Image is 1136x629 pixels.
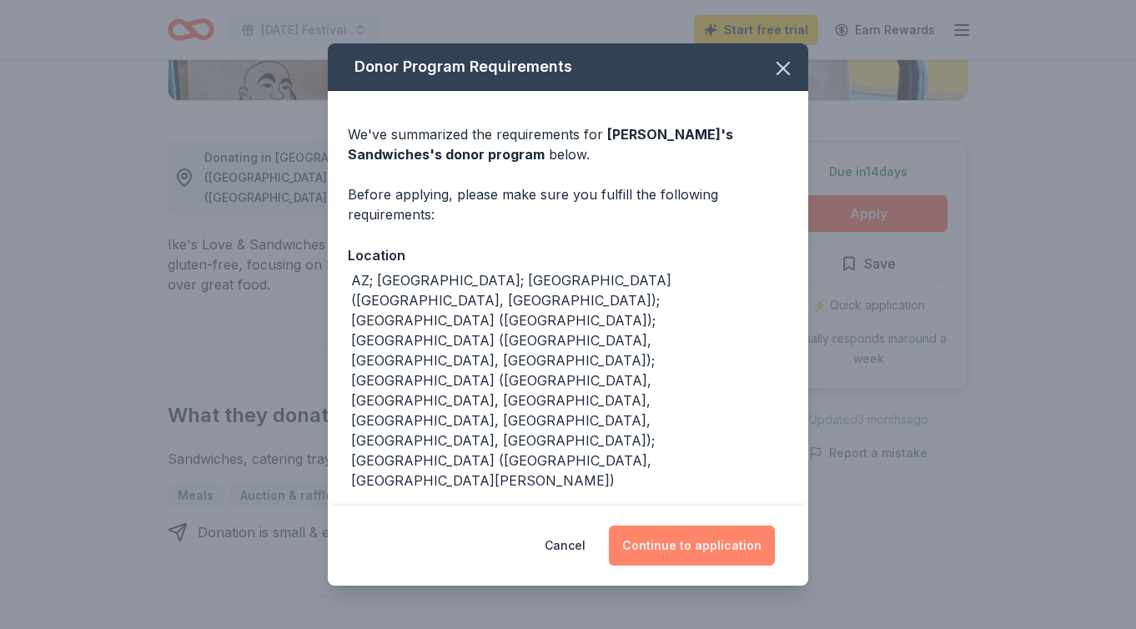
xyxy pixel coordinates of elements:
div: Location [348,244,788,266]
button: Cancel [545,526,586,566]
button: Continue to application [609,526,775,566]
div: Before applying, please make sure you fulfill the following requirements: [348,184,788,224]
div: We've summarized the requirements for below. [348,124,788,164]
div: Donor Program Requirements [328,43,808,91]
div: AZ; [GEOGRAPHIC_DATA]; [GEOGRAPHIC_DATA] ([GEOGRAPHIC_DATA], [GEOGRAPHIC_DATA]); [GEOGRAPHIC_DATA... [351,270,788,491]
